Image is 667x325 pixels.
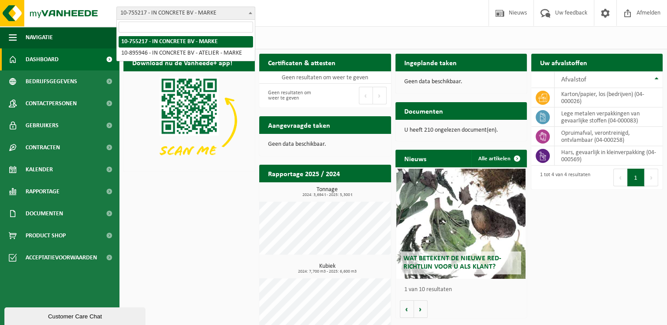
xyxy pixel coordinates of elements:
[268,141,382,148] p: Geen data beschikbaar.
[259,165,349,182] h2: Rapportage 2025 / 2024
[26,159,53,181] span: Kalender
[613,169,627,186] button: Previous
[123,54,241,71] h2: Download nu de Vanheede+ app!
[645,169,658,186] button: Next
[26,137,60,159] span: Contracten
[395,102,452,119] h2: Documenten
[359,87,373,104] button: Previous
[373,87,387,104] button: Next
[26,48,59,70] span: Dashboard
[531,54,596,71] h2: Uw afvalstoffen
[26,70,77,92] span: Bedrijfsgegevens
[555,107,663,127] td: lege metalen verpakkingen van gevaarlijke stoffen (04-000083)
[123,71,255,170] img: Download de VHEPlus App
[26,247,97,269] span: Acceptatievoorwaarden
[264,263,391,274] h3: Kubiek
[259,54,344,71] h2: Certificaten & attesten
[259,71,391,84] td: Geen resultaten om weer te geven
[536,168,590,187] div: 1 tot 4 van 4 resultaten
[26,92,77,114] span: Contactpersonen
[403,255,501,270] span: Wat betekent de nieuwe RED-richtlijn voor u als klant?
[396,169,525,279] a: Wat betekent de nieuwe RED-richtlijn voor u als klant?
[4,306,147,325] iframe: chat widget
[264,86,320,105] div: Geen resultaten om weer te geven
[26,114,59,137] span: Gebruikers
[259,116,339,133] h2: Aangevraagde taken
[555,146,663,166] td: hars, gevaarlijk in kleinverpakking (04-000569)
[404,79,518,85] p: Geen data beschikbaar.
[119,36,253,48] li: 10-755217 - IN CONCRETE BV - MARKE
[555,127,663,146] td: opruimafval, verontreinigd, ontvlambaar (04-000258)
[116,7,255,20] span: 10-755217 - IN CONCRETE BV - MARKE
[395,150,435,167] h2: Nieuws
[404,127,518,133] p: U heeft 210 ongelezen document(en).
[414,300,428,318] button: Volgende
[26,181,60,203] span: Rapportage
[400,300,414,318] button: Vorige
[264,193,391,197] span: 2024: 3,694 t - 2025: 5,300 t
[404,287,522,293] p: 1 van 10 resultaten
[26,26,53,48] span: Navigatie
[264,187,391,197] h3: Tonnage
[555,88,663,107] td: karton/papier, los (bedrijven) (04-000026)
[26,203,63,225] span: Documenten
[119,48,253,59] li: 10-895946 - IN CONCRETE BV - ATELIER - MARKE
[471,150,526,167] a: Alle artikelen
[561,76,586,83] span: Afvalstof
[26,225,66,247] span: Product Shop
[325,182,390,199] a: Bekijk rapportage
[117,7,255,19] span: 10-755217 - IN CONCRETE BV - MARKE
[627,169,645,186] button: 1
[395,54,466,71] h2: Ingeplande taken
[264,270,391,274] span: 2024: 7,700 m3 - 2025: 6,600 m3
